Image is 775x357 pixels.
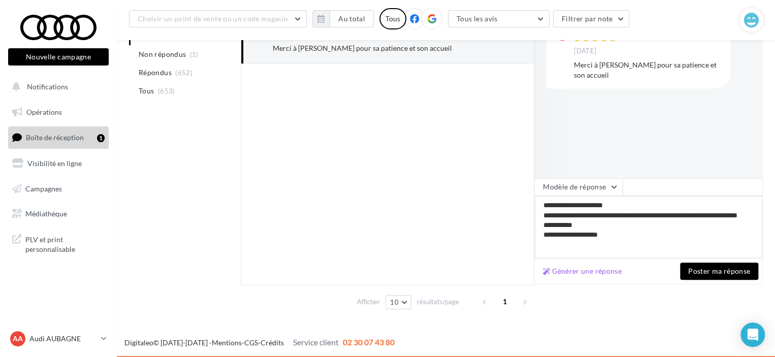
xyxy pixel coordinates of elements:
span: Campagnes [25,184,62,192]
span: Service client [293,337,339,347]
button: Nouvelle campagne [8,48,109,66]
div: Merci à [PERSON_NAME] pour sa patience et son accueil [273,43,459,53]
button: Au total [312,10,374,27]
span: 02 30 07 43 80 [343,337,395,347]
span: PLV et print personnalisable [25,233,105,254]
button: Générer une réponse [539,265,626,277]
div: 1 [97,134,105,142]
button: Notifications [6,76,107,98]
span: Boîte de réception [26,133,84,142]
span: Choisir un point de vente ou un code magasin [138,14,288,23]
span: 10 [390,298,399,306]
span: (653) [158,87,175,95]
span: Médiathèque [25,209,67,218]
span: [DATE] [574,47,596,56]
a: Médiathèque [6,203,111,224]
span: AA [13,334,23,344]
a: Opérations [6,102,111,123]
div: Open Intercom Messenger [740,322,765,347]
a: AA Audi AUBAGNE [8,329,109,348]
button: Tous les avis [448,10,550,27]
button: Modèle de réponse [534,178,623,196]
a: Visibilité en ligne [6,153,111,174]
span: (1) [190,50,199,58]
a: PLV et print personnalisable [6,229,111,258]
a: Digitaleo [124,338,153,347]
a: Campagnes [6,178,111,200]
span: Répondus [139,68,172,78]
span: Tous les avis [457,14,498,23]
div: Tous [379,8,406,29]
span: (652) [175,69,192,77]
p: Audi AUBAGNE [29,334,97,344]
span: Visibilité en ligne [27,159,82,168]
span: Non répondus [139,49,186,59]
a: CGS [244,338,258,347]
span: Opérations [26,108,62,116]
span: Tous [139,86,154,96]
span: 1 [497,294,513,310]
span: © [DATE]-[DATE] - - - [124,338,395,347]
span: Notifications [27,82,68,91]
button: Filtrer par note [553,10,630,27]
button: Choisir un point de vente ou un code magasin [129,10,307,27]
a: Boîte de réception1 [6,126,111,148]
span: Afficher [357,297,380,307]
a: Crédits [261,338,284,347]
button: Au total [330,10,374,27]
span: résultats/page [417,297,459,307]
button: 10 [385,295,411,309]
a: Mentions [212,338,242,347]
button: Poster ma réponse [680,263,758,280]
div: Merci à [PERSON_NAME] pour sa patience et son accueil [574,60,722,80]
